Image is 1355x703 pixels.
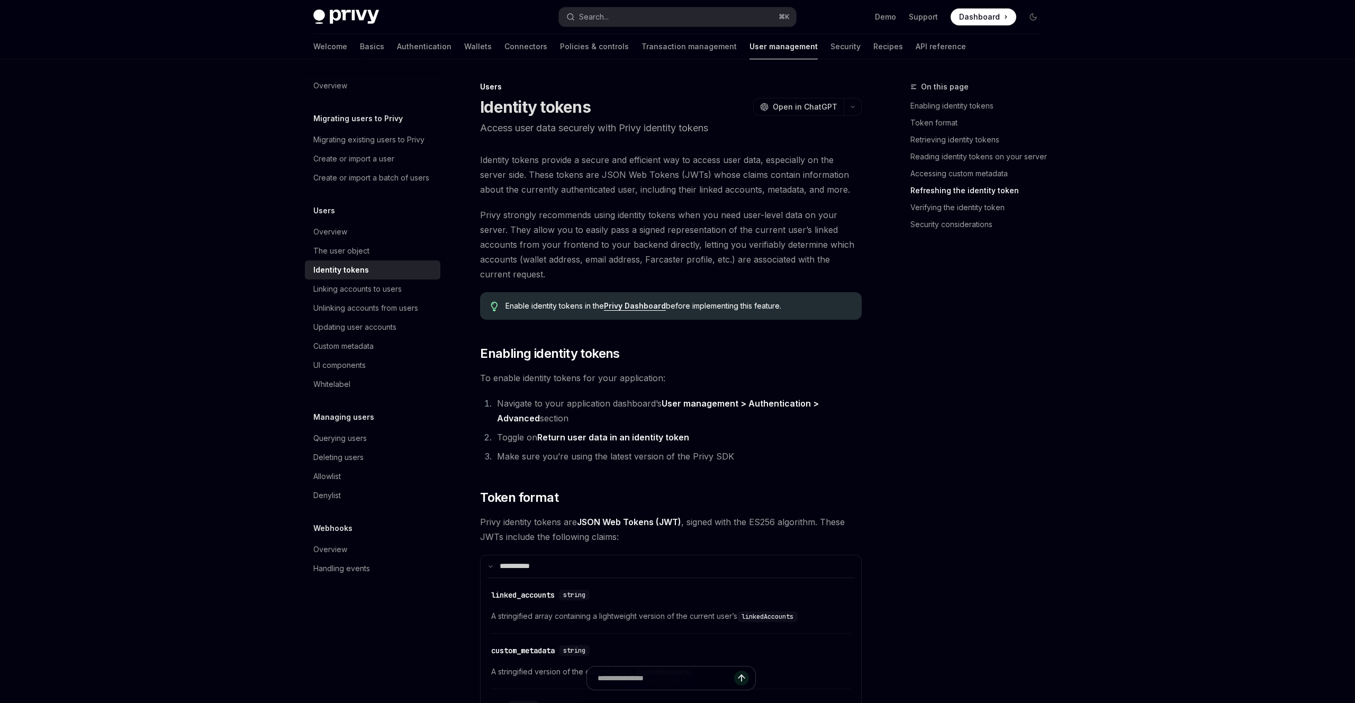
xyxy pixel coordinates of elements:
div: Identity tokens [313,264,369,276]
div: Linking accounts to users [313,283,402,295]
div: Overview [313,543,347,556]
a: Wallets [464,34,492,59]
a: Migrating existing users to Privy [305,130,440,149]
a: Enabling identity tokens [910,97,1050,114]
div: Create or import a batch of users [313,172,429,184]
div: Unlinking accounts from users [313,302,418,314]
h5: Managing users [313,411,374,423]
div: Users [480,82,862,92]
h1: Identity tokens [480,97,591,116]
div: Allowlist [313,470,341,483]
img: dark logo [313,10,379,24]
div: Overview [313,79,347,92]
div: Denylist [313,489,341,502]
button: Search...⌘K [559,7,796,26]
a: UI components [305,356,440,375]
a: The user object [305,241,440,260]
a: Connectors [504,34,547,59]
a: JSON Web Tokens (JWT) [577,517,681,528]
a: Overview [305,76,440,95]
span: Enabling identity tokens [480,345,620,362]
div: Updating user accounts [313,321,396,334]
button: Open in ChatGPT [753,98,844,116]
svg: Tip [491,302,498,311]
code: linkedAccounts [737,611,798,622]
div: linked_accounts [491,590,555,600]
a: Support [909,12,938,22]
a: Basics [360,34,384,59]
span: To enable identity tokens for your application: [480,371,862,385]
li: Navigate to your application dashboard’s section [494,396,862,426]
span: Open in ChatGPT [773,102,837,112]
a: Security considerations [910,216,1050,233]
div: Create or import a user [313,152,394,165]
span: Privy strongly recommends using identity tokens when you need user-level data on your server. The... [480,208,862,282]
a: Create or import a batch of users [305,168,440,187]
a: Transaction management [642,34,737,59]
span: Token format [480,489,558,506]
div: Whitelabel [313,378,350,391]
a: Handling events [305,559,440,578]
span: string [563,591,585,599]
div: Overview [313,226,347,238]
div: Handling events [313,562,370,575]
span: On this page [921,80,969,93]
span: string [563,646,585,655]
h5: Migrating users to Privy [313,112,403,125]
a: Allowlist [305,467,440,486]
a: Token format [910,114,1050,131]
a: Authentication [397,34,451,59]
span: ⌘ K [779,13,790,21]
strong: Return user data in an identity token [537,432,689,443]
a: Welcome [313,34,347,59]
div: UI components [313,359,366,372]
a: User management [749,34,818,59]
a: Unlinking accounts from users [305,299,440,318]
button: Toggle dark mode [1025,8,1042,25]
a: Accessing custom metadata [910,165,1050,182]
a: Denylist [305,486,440,505]
h5: Users [313,204,335,217]
a: Custom metadata [305,337,440,356]
span: Privy identity tokens are , signed with the ES256 algorithm. These JWTs include the following cla... [480,515,862,544]
a: Querying users [305,429,440,448]
button: Send message [734,671,749,686]
a: Overview [305,540,440,559]
span: Dashboard [959,12,1000,22]
a: Verifying the identity token [910,199,1050,216]
div: custom_metadata [491,645,555,656]
div: Deleting users [313,451,364,464]
div: Querying users [313,432,367,445]
a: Retrieving identity tokens [910,131,1050,148]
li: Make sure you’re using the latest version of the Privy SDK [494,449,862,464]
a: Linking accounts to users [305,280,440,299]
div: Custom metadata [313,340,374,353]
a: Security [830,34,861,59]
div: Migrating existing users to Privy [313,133,424,146]
span: A stringified array containing a lightweight version of the current user’s [491,610,851,623]
a: Dashboard [951,8,1016,25]
h5: Webhooks [313,522,353,535]
span: Identity tokens provide a secure and efficient way to access user data, especially on the server ... [480,152,862,197]
div: Search... [579,11,609,23]
a: Refreshing the identity token [910,182,1050,199]
a: Whitelabel [305,375,440,394]
p: Access user data securely with Privy identity tokens [480,121,862,136]
a: Overview [305,222,440,241]
a: Demo [875,12,896,22]
a: API reference [916,34,966,59]
a: Updating user accounts [305,318,440,337]
a: Recipes [873,34,903,59]
div: The user object [313,245,369,257]
a: Reading identity tokens on your server [910,148,1050,165]
a: Identity tokens [305,260,440,280]
a: Deleting users [305,448,440,467]
a: Policies & controls [560,34,629,59]
a: Privy Dashboard [604,301,666,311]
a: Create or import a user [305,149,440,168]
span: Enable identity tokens in the before implementing this feature. [505,301,851,311]
li: Toggle on [494,430,862,445]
